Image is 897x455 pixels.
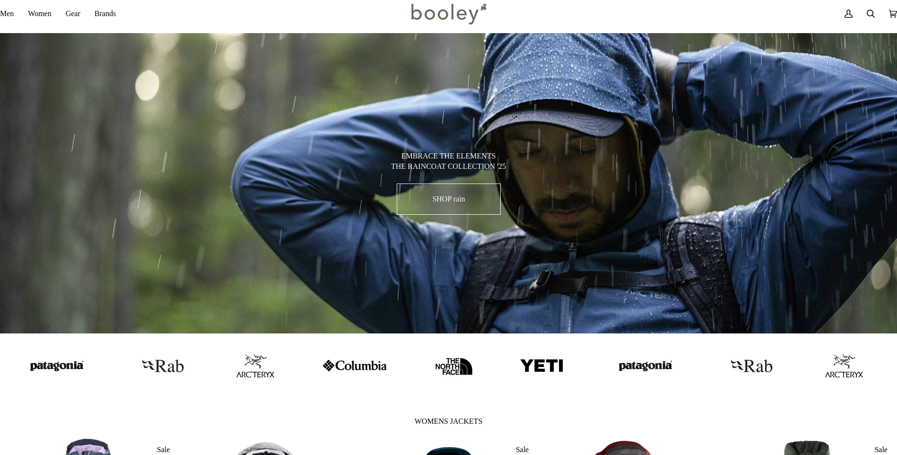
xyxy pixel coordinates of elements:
span: Gear [66,8,80,19]
a: SHOP rain [397,184,501,215]
p: EMBRACE THE ELEMENTS [9,151,888,161]
span: Brands [95,8,116,19]
p: WOMENS JACKETS [415,416,483,437]
span: Women [28,8,51,19]
p: THE RAINCOAT COLLECTION '25 [9,161,888,172]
